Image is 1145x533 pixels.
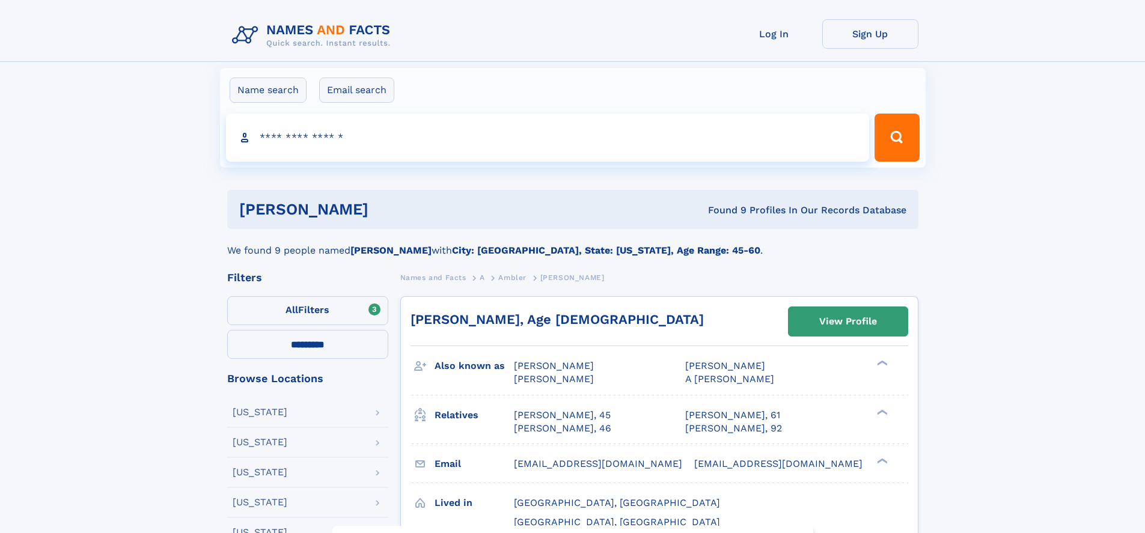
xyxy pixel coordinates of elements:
[233,437,287,447] div: [US_STATE]
[233,498,287,507] div: [US_STATE]
[480,273,485,282] span: A
[233,468,287,477] div: [US_STATE]
[230,78,307,103] label: Name search
[874,408,888,416] div: ❯
[435,493,514,513] h3: Lived in
[452,245,760,256] b: City: [GEOGRAPHIC_DATA], State: [US_STATE], Age Range: 45-60
[819,308,877,335] div: View Profile
[822,19,918,49] a: Sign Up
[685,373,774,385] span: A [PERSON_NAME]
[726,19,822,49] a: Log In
[538,204,906,217] div: Found 9 Profiles In Our Records Database
[514,422,611,435] a: [PERSON_NAME], 46
[227,272,388,283] div: Filters
[540,273,605,282] span: [PERSON_NAME]
[226,114,870,162] input: search input
[685,360,765,371] span: [PERSON_NAME]
[874,457,888,464] div: ❯
[685,422,782,435] a: [PERSON_NAME], 92
[233,407,287,417] div: [US_STATE]
[350,245,432,256] b: [PERSON_NAME]
[227,373,388,384] div: Browse Locations
[498,270,527,285] a: Ambler
[285,304,298,315] span: All
[789,307,908,336] a: View Profile
[514,497,720,508] span: [GEOGRAPHIC_DATA], [GEOGRAPHIC_DATA]
[694,458,863,469] span: [EMAIL_ADDRESS][DOMAIN_NAME]
[239,202,539,217] h1: [PERSON_NAME]
[227,229,918,258] div: We found 9 people named with .
[498,273,527,282] span: Ambler
[514,516,720,528] span: [GEOGRAPHIC_DATA], [GEOGRAPHIC_DATA]
[435,356,514,376] h3: Also known as
[400,270,466,285] a: Names and Facts
[514,458,682,469] span: [EMAIL_ADDRESS][DOMAIN_NAME]
[514,360,594,371] span: [PERSON_NAME]
[227,296,388,325] label: Filters
[319,78,394,103] label: Email search
[874,359,888,367] div: ❯
[514,409,611,422] a: [PERSON_NAME], 45
[480,270,485,285] a: A
[685,409,780,422] a: [PERSON_NAME], 61
[411,312,704,327] a: [PERSON_NAME], Age [DEMOGRAPHIC_DATA]
[875,114,919,162] button: Search Button
[435,405,514,425] h3: Relatives
[514,373,594,385] span: [PERSON_NAME]
[435,454,514,474] h3: Email
[227,19,400,52] img: Logo Names and Facts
